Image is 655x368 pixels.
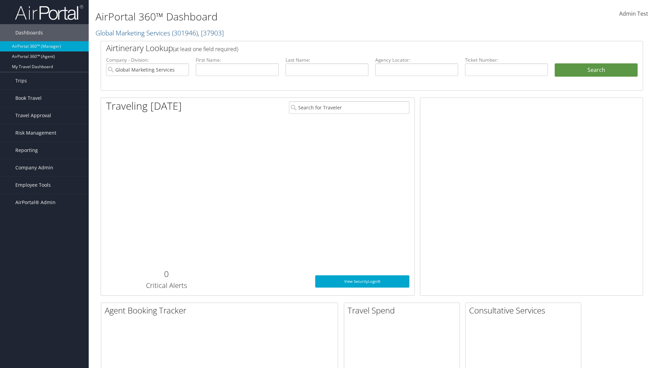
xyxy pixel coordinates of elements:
[196,57,279,63] label: First Name:
[619,3,648,25] a: Admin Test
[15,159,53,176] span: Company Admin
[289,101,409,114] input: Search for Traveler
[555,63,638,77] button: Search
[15,124,56,141] span: Risk Management
[96,10,464,24] h1: AirPortal 360™ Dashboard
[173,45,238,53] span: (at least one field required)
[15,194,56,211] span: AirPortal® Admin
[15,142,38,159] span: Reporting
[315,275,409,288] a: View SecurityLogic®
[286,57,368,63] label: Last Name:
[198,28,224,37] span: , [ 37903 ]
[15,4,83,20] img: airportal-logo.png
[15,90,42,107] span: Book Travel
[15,177,51,194] span: Employee Tools
[15,107,51,124] span: Travel Approval
[465,57,548,63] label: Ticket Number:
[106,42,593,54] h2: Airtinerary Lookup
[105,305,338,316] h2: Agent Booking Tracker
[15,24,43,41] span: Dashboards
[15,72,27,89] span: Trips
[619,10,648,17] span: Admin Test
[106,281,227,290] h3: Critical Alerts
[106,268,227,280] h2: 0
[469,305,581,316] h2: Consultative Services
[375,57,458,63] label: Agency Locator:
[172,28,198,37] span: ( 301946 )
[106,99,182,113] h1: Traveling [DATE]
[106,57,189,63] label: Company - Division:
[96,28,224,37] a: Global Marketing Services
[348,305,460,316] h2: Travel Spend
